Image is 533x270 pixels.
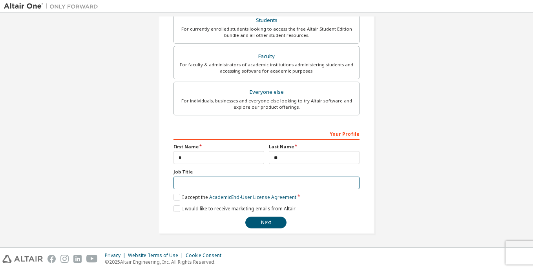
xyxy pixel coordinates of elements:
div: For currently enrolled students looking to access the free Altair Student Edition bundle and all ... [179,26,354,38]
div: For individuals, businesses and everyone else looking to try Altair software and explore our prod... [179,98,354,110]
label: I accept the [173,194,296,201]
img: Altair One [4,2,102,10]
div: Privacy [105,252,128,259]
a: Academic End-User License Agreement [209,194,296,201]
div: Your Profile [173,127,360,140]
div: Cookie Consent [186,252,226,259]
label: I would like to receive marketing emails from Altair [173,205,296,212]
label: First Name [173,144,264,150]
label: Last Name [269,144,360,150]
div: Faculty [179,51,354,62]
img: youtube.svg [86,255,98,263]
img: instagram.svg [60,255,69,263]
p: © 2025 Altair Engineering, Inc. All Rights Reserved. [105,259,226,265]
label: Job Title [173,169,360,175]
div: Website Terms of Use [128,252,186,259]
div: For faculty & administrators of academic institutions administering students and accessing softwa... [179,62,354,74]
img: linkedin.svg [73,255,82,263]
div: Students [179,15,354,26]
button: Next [245,217,287,228]
img: altair_logo.svg [2,255,43,263]
img: facebook.svg [47,255,56,263]
div: Everyone else [179,87,354,98]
